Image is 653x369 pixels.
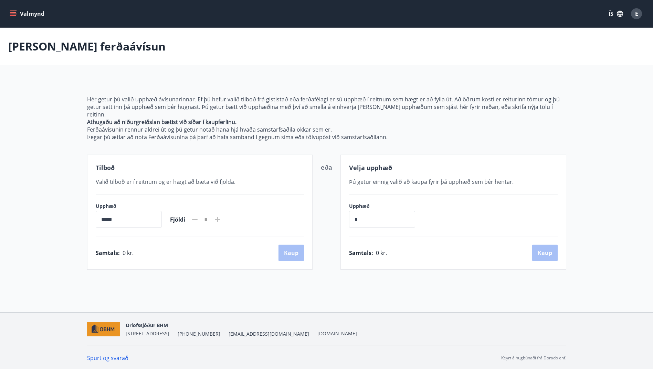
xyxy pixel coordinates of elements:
a: [DOMAIN_NAME] [317,330,357,337]
span: [EMAIL_ADDRESS][DOMAIN_NAME] [229,331,309,337]
p: Ferðaávísunin rennur aldrei út og þú getur notað hana hjá hvaða samstarfsaðila okkar sem er. [87,126,566,133]
p: Þegar þú ætlar að nota Ferðaávísunina þá þarf að hafa samband í gegnum síma eða tölvupóst við sam... [87,133,566,141]
span: Þú getur einnig valið að kaupa fyrir þá upphæð sem þér hentar. [349,178,514,186]
p: Hér getur þú valið upphæð ávísunarinnar. Ef þú hefur valið tilboð frá gististað eða ferðafélagi e... [87,96,566,118]
button: ÍS [605,8,627,20]
p: Keyrt á hugbúnaði frá Dorado ehf. [501,355,566,361]
label: Upphæð [349,203,422,210]
img: c7HIBRK87IHNqKbXD1qOiSZFdQtg2UzkX3TnRQ1O.png [87,322,120,337]
button: menu [8,8,47,20]
span: 0 kr. [123,249,134,257]
span: Samtals : [349,249,373,257]
span: E [635,10,638,18]
span: [PHONE_NUMBER] [178,331,220,337]
button: E [628,5,645,22]
p: [PERSON_NAME] ferðaávísun [8,39,166,54]
span: Orlofssjóður BHM [126,322,168,328]
span: Velja upphæð [349,164,392,172]
span: Valið tilboð er í reitnum og er hægt að bæta við fjölda. [96,178,235,186]
a: Spurt og svarað [87,354,128,362]
span: Tilboð [96,164,115,172]
span: [STREET_ADDRESS] [126,330,169,337]
strong: Athugaðu að niðurgreiðslan bætist við síðar í kaupferlinu. [87,118,236,126]
span: 0 kr. [376,249,387,257]
label: Upphæð [96,203,162,210]
span: Samtals : [96,249,120,257]
span: Fjöldi [170,216,185,223]
span: eða [321,163,332,171]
